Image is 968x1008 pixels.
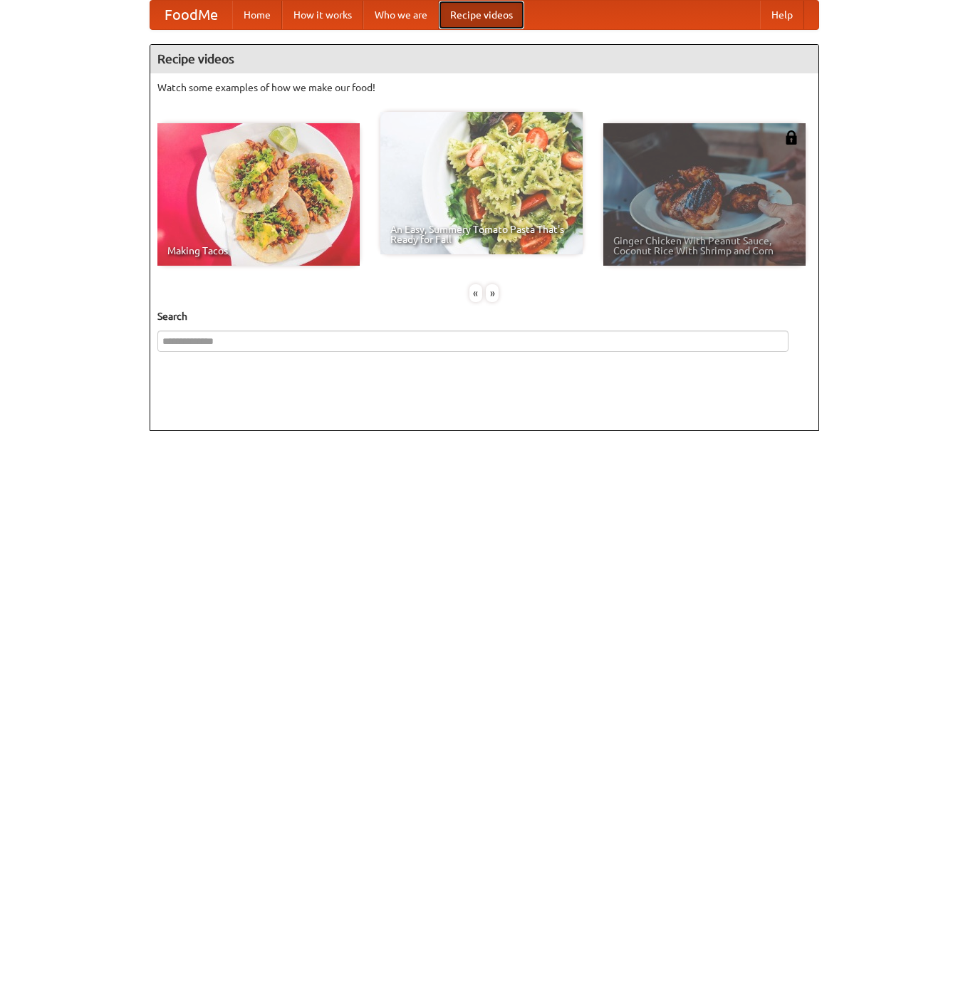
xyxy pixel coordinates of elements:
p: Watch some examples of how we make our food! [157,80,811,95]
span: An Easy, Summery Tomato Pasta That's Ready for Fall [390,224,573,244]
div: « [469,284,482,302]
a: Help [760,1,804,29]
img: 483408.png [784,130,798,145]
h5: Search [157,309,811,323]
div: » [486,284,499,302]
a: How it works [282,1,363,29]
span: Making Tacos [167,246,350,256]
a: Making Tacos [157,123,360,266]
a: Recipe videos [439,1,524,29]
h4: Recipe videos [150,45,818,73]
a: An Easy, Summery Tomato Pasta That's Ready for Fall [380,112,583,254]
a: Who we are [363,1,439,29]
a: Home [232,1,282,29]
a: FoodMe [150,1,232,29]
